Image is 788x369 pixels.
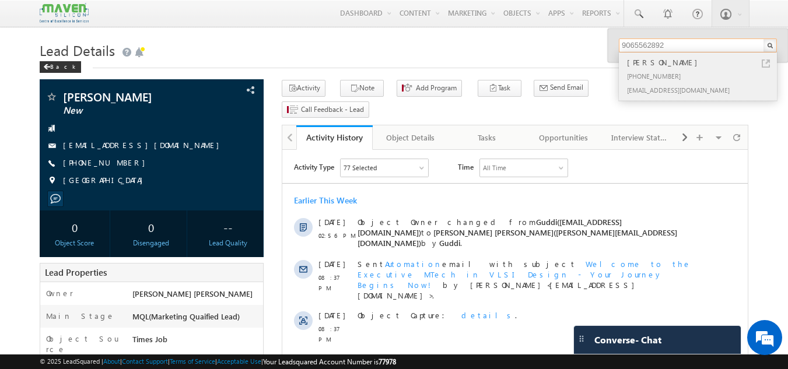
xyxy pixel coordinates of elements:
textarea: Type your message and hit 'Enter' [15,108,213,276]
span: © 2025 LeadSquared | | | | | [40,356,396,367]
div: MQL(Marketing Quaified Lead) [129,311,264,327]
div: Lead Quality [195,238,260,248]
span: details [179,160,233,170]
span: Converse - Chat [594,335,661,345]
div: Disengaged [119,238,184,248]
span: 02:56 PM [36,80,71,91]
img: Custom Logo [40,3,89,23]
span: [GEOGRAPHIC_DATA] [63,175,149,187]
label: Object Source [46,333,121,354]
button: Task [478,80,521,97]
a: About [103,357,120,365]
div: 77 Selected [61,13,94,23]
span: Lead Properties [45,266,107,278]
span: Object Capture: [75,160,170,170]
button: Send Email [534,80,589,97]
div: Back [40,61,81,73]
div: 0 [43,216,107,238]
div: Minimize live chat window [191,6,219,34]
button: Note [340,80,384,97]
span: Activity Type [12,9,52,26]
span: Guddi([EMAIL_ADDRESS][DOMAIN_NAME]) [75,67,339,87]
button: Call Feedback - Lead [282,101,369,118]
a: Acceptable Use [217,357,261,365]
a: Opportunities [526,125,602,150]
div: [PERSON_NAME] [625,56,781,69]
span: 08:37 PM [36,174,71,195]
span: 77978 [379,357,396,366]
span: Your Leadsquared Account Number is [263,357,396,366]
span: Call Feedback - Lead [301,104,364,115]
img: d_60004797649_company_0_60004797649 [20,61,49,76]
span: [PERSON_NAME] [63,91,201,103]
div: . [75,160,416,171]
span: Sent email with subject [75,109,294,119]
span: Send Email [550,82,583,93]
a: Activity History [296,125,373,150]
div: 0 [119,216,184,238]
span: [PERSON_NAME] [PERSON_NAME] [132,289,253,298]
img: carter-drag [577,334,586,343]
span: Add Program [416,83,457,93]
a: Terms of Service [170,357,215,365]
div: Earlier This Week [12,45,75,56]
div: Times Job [129,333,264,350]
span: [PHONE_NUMBER] [63,157,151,169]
em: Start Chat [159,286,212,302]
button: Add Program [397,80,462,97]
div: Tasks [458,131,515,145]
div: Object Details [382,131,439,145]
span: [DATE] [36,160,62,171]
a: [EMAIL_ADDRESS][DOMAIN_NAME] [63,140,225,150]
div: All Time [201,13,224,23]
button: Activity [282,80,325,97]
div: Object Score [43,238,107,248]
span: 08:37 PM [36,122,71,143]
label: Owner [46,288,73,298]
div: -- [195,216,260,238]
a: Back [40,61,87,71]
span: [PERSON_NAME] [PERSON_NAME]([PERSON_NAME][EMAIL_ADDRESS][DOMAIN_NAME]) [75,78,395,98]
span: [DATE] [36,109,62,120]
span: Automation [103,109,160,119]
div: Interview Status [611,131,668,145]
span: Object Owner changed from to by . [75,67,395,98]
div: Chat with us now [61,61,196,76]
span: Time [176,9,191,26]
div: Sales Activity,Program,Email Bounced,Email Link Clicked,Email Marked Spam & 72 more.. [58,9,146,27]
div: Activity History [305,132,364,143]
a: Contact Support [122,357,168,365]
label: Main Stage [46,311,115,321]
div: [EMAIL_ADDRESS][DOMAIN_NAME] [625,83,781,97]
div: by [PERSON_NAME]<[EMAIL_ADDRESS][DOMAIN_NAME]>. [75,109,416,150]
a: Interview Status [602,125,678,150]
span: Lead Details [40,41,115,59]
div: Opportunities [535,131,591,145]
a: Object Details [373,125,449,150]
span: [DATE] [36,67,62,78]
div: [PHONE_NUMBER] [625,69,781,83]
span: New [63,105,201,117]
a: Tasks [449,125,526,150]
span: Guddi [157,88,178,98]
span: Welcome to the Executive MTech in VLSI Design - Your Journey Begins Now! [75,109,409,140]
